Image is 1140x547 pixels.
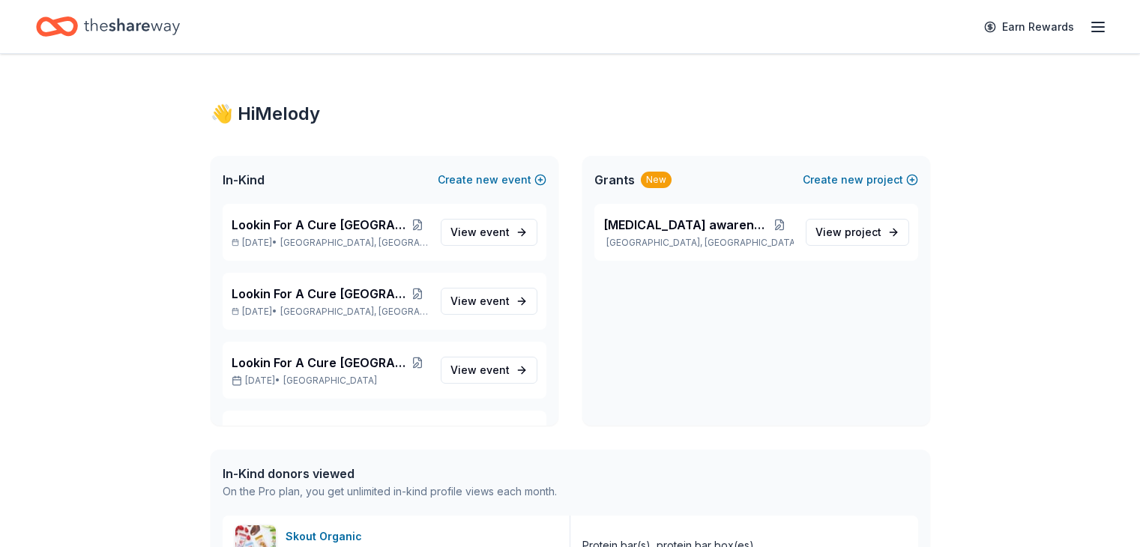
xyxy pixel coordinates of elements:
a: View event [441,219,537,246]
span: In-Kind [223,171,265,189]
span: event [480,226,510,238]
button: Createnewevent [438,171,546,189]
button: Createnewproject [803,171,918,189]
span: new [841,171,863,189]
p: [DATE] • [232,375,429,387]
span: Grants [594,171,635,189]
span: [GEOGRAPHIC_DATA], [GEOGRAPHIC_DATA] [280,306,428,318]
span: [MEDICAL_DATA] awareness [603,216,765,234]
p: [GEOGRAPHIC_DATA], [GEOGRAPHIC_DATA] [603,237,794,249]
span: View [815,223,881,241]
p: [DATE] • [232,237,429,249]
a: View event [441,357,537,384]
span: Lookin For A Cure [GEOGRAPHIC_DATA] [232,285,406,303]
span: event [480,363,510,376]
span: new [476,171,498,189]
a: View event [441,288,537,315]
span: Lookin For A Cure [GEOGRAPHIC_DATA] [232,354,406,372]
span: [GEOGRAPHIC_DATA] [283,375,377,387]
a: Earn Rewards [975,13,1083,40]
span: Lookin For A Cure [GEOGRAPHIC_DATA] [232,216,406,234]
span: [GEOGRAPHIC_DATA], [GEOGRAPHIC_DATA] [280,237,428,249]
a: View project [806,219,909,246]
p: [DATE] • [232,306,429,318]
span: View [450,223,510,241]
div: 👋 Hi Melody [211,102,930,126]
div: In-Kind donors viewed [223,465,557,483]
span: Lookin For A Cure [GEOGRAPHIC_DATA] [232,423,406,441]
span: View [450,292,510,310]
span: event [480,294,510,307]
div: New [641,172,672,188]
a: Home [36,9,180,44]
span: View [450,361,510,379]
div: On the Pro plan, you get unlimited in-kind profile views each month. [223,483,557,501]
span: project [845,226,881,238]
div: Skout Organic [286,528,368,546]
